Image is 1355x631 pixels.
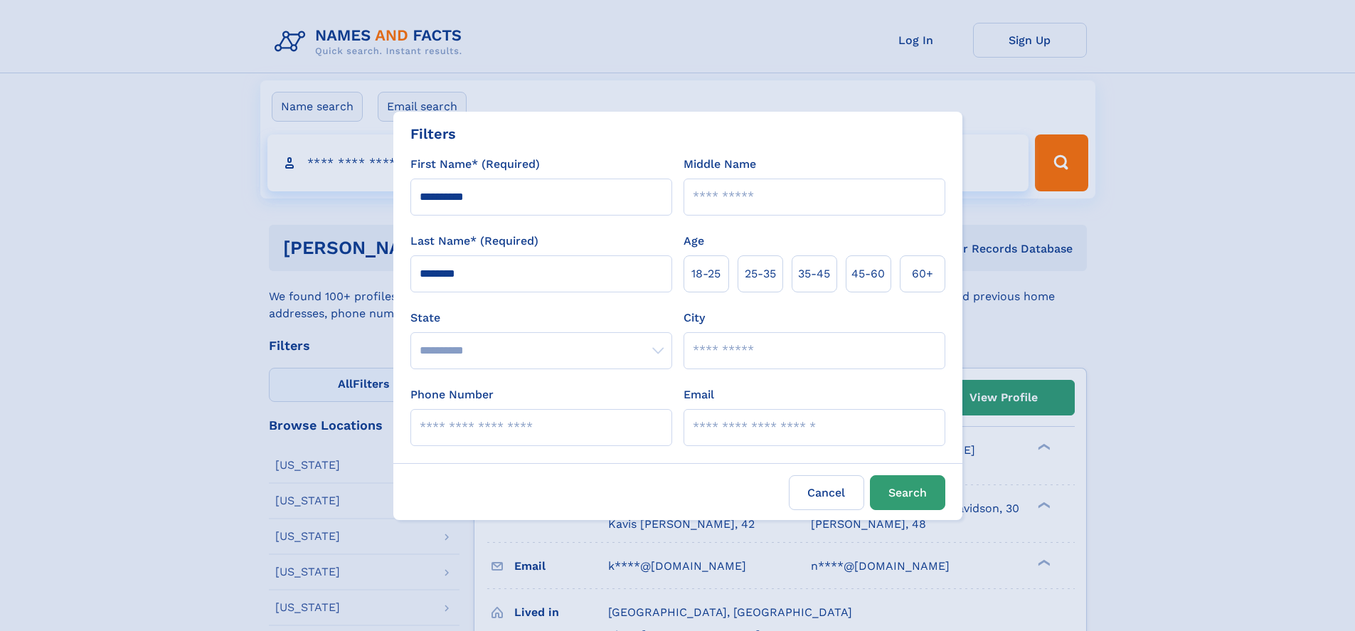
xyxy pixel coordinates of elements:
[684,233,704,250] label: Age
[745,265,776,282] span: 25‑35
[851,265,885,282] span: 45‑60
[684,156,756,173] label: Middle Name
[684,309,705,327] label: City
[684,386,714,403] label: Email
[410,156,540,173] label: First Name* (Required)
[410,386,494,403] label: Phone Number
[691,265,721,282] span: 18‑25
[410,233,538,250] label: Last Name* (Required)
[410,123,456,144] div: Filters
[789,475,864,510] label: Cancel
[410,309,672,327] label: State
[870,475,945,510] button: Search
[912,265,933,282] span: 60+
[798,265,830,282] span: 35‑45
